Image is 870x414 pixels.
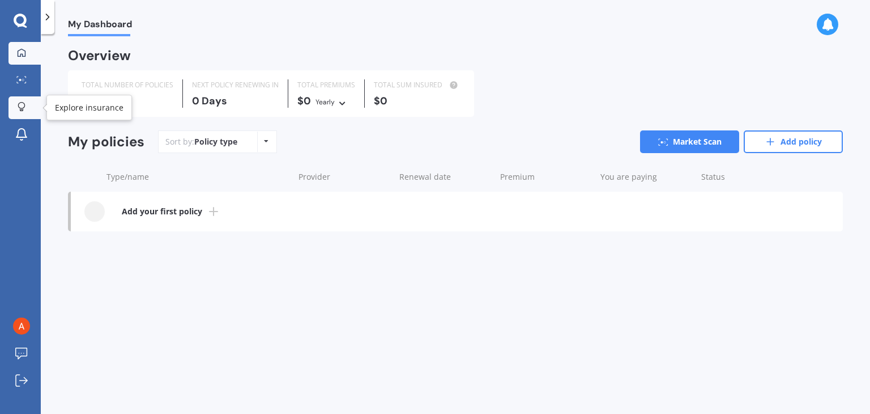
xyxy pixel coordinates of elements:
div: TOTAL NUMBER OF POLICIES [82,79,173,91]
div: You are paying [600,171,692,183]
div: 0 Days [192,95,279,107]
img: ALm5wu2U9rPKjapOVyfLWvFdWtnQtb4F-tD7qwcfmPY7=s96-c [13,318,30,335]
div: Yearly [315,96,335,108]
span: My Dashboard [68,19,132,34]
div: Explore insurance [55,102,123,113]
div: NEXT POLICY RENEWING IN [192,79,279,91]
div: TOTAL PREMIUMS [297,79,355,91]
div: $0 [297,95,355,108]
div: Premium [500,171,592,183]
a: Add policy [744,130,843,153]
div: Policy type [194,136,237,147]
div: Overview [68,50,131,61]
div: Sort by: [165,136,237,147]
div: Provider [298,171,390,183]
div: TOTAL SUM INSURED [374,79,460,91]
div: My policies [68,134,144,150]
div: Status [701,171,786,183]
div: Renewal date [399,171,491,183]
b: Add your first policy [122,206,202,217]
div: Type/name [106,171,289,183]
a: Market Scan [640,130,739,153]
div: $0 [374,95,460,107]
a: Add your first policy [71,192,843,231]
